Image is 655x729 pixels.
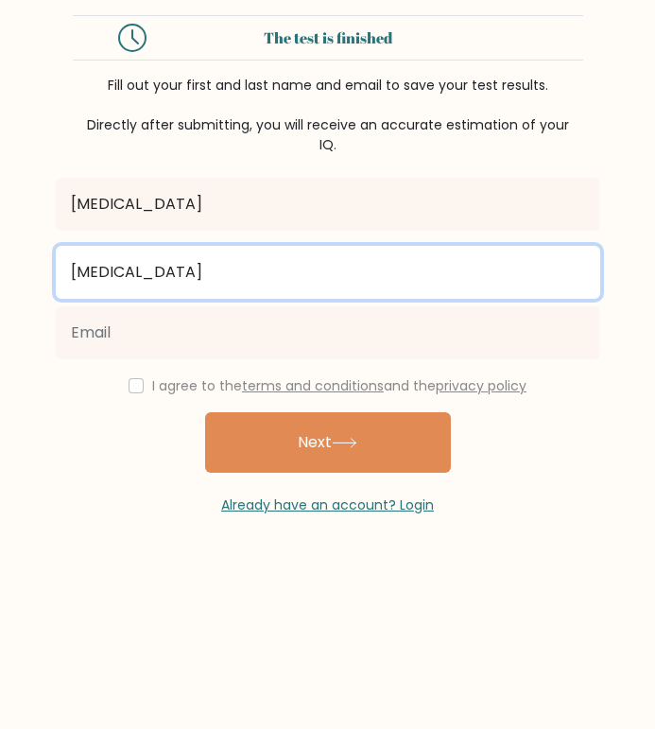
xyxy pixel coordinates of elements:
input: First name [56,178,600,231]
input: Last name [56,246,600,299]
label: I agree to the and the [152,376,526,395]
button: Next [205,412,451,473]
a: terms and conditions [242,376,384,395]
a: Already have an account? Login [221,495,434,514]
a: privacy policy [436,376,526,395]
div: The test is finished [169,26,487,49]
div: Fill out your first and last name and email to save your test results. Directly after submitting,... [73,76,583,155]
input: Email [56,306,600,359]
